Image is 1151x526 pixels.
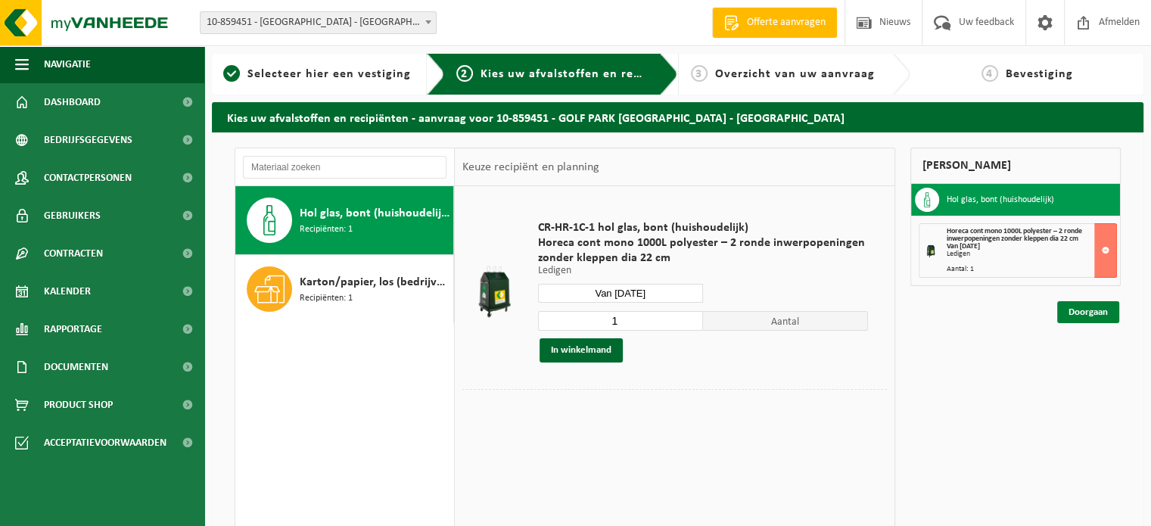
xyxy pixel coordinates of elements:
[715,68,875,80] span: Overzicht van uw aanvraag
[538,220,869,235] span: CR-HR-1C-1 hol glas, bont (huishoudelijk)
[44,272,91,310] span: Kalender
[219,65,415,83] a: 1Selecteer hier een vestiging
[538,266,869,276] p: Ledigen
[538,284,703,303] input: Selecteer datum
[910,148,1121,184] div: [PERSON_NAME]
[540,338,623,363] button: In winkelmand
[538,235,869,266] span: Horeca cont mono 1000L polyester – 2 ronde inwerpopeningen zonder kleppen dia 22 cm
[300,204,450,223] span: Hol glas, bont (huishoudelijk)
[235,186,454,255] button: Hol glas, bont (huishoudelijk) Recipiënten: 1
[946,251,1116,258] div: Ledigen
[947,188,1054,212] h3: Hol glas, bont (huishoudelijk)
[243,156,446,179] input: Materiaal zoeken
[201,12,436,33] span: 10-859451 - GOLF PARK TERVUREN - TERVUREN
[44,45,91,83] span: Navigatie
[200,11,437,34] span: 10-859451 - GOLF PARK TERVUREN - TERVUREN
[1006,68,1073,80] span: Bevestiging
[235,255,454,323] button: Karton/papier, los (bedrijven) Recipiënten: 1
[981,65,998,82] span: 4
[946,266,1116,273] div: Aantal: 1
[44,424,166,462] span: Acceptatievoorwaarden
[946,242,979,251] strong: Van [DATE]
[44,310,102,348] span: Rapportage
[703,311,868,331] span: Aantal
[456,65,473,82] span: 2
[481,68,689,80] span: Kies uw afvalstoffen en recipiënten
[300,273,450,291] span: Karton/papier, los (bedrijven)
[946,227,1081,243] span: Horeca cont mono 1000L polyester – 2 ronde inwerpopeningen zonder kleppen dia 22 cm
[1057,301,1119,323] a: Doorgaan
[44,235,103,272] span: Contracten
[212,102,1143,132] h2: Kies uw afvalstoffen en recipiënten - aanvraag voor 10-859451 - GOLF PARK [GEOGRAPHIC_DATA] - [GE...
[247,68,411,80] span: Selecteer hier een vestiging
[44,386,113,424] span: Product Shop
[743,15,829,30] span: Offerte aanvragen
[300,291,353,306] span: Recipiënten: 1
[44,348,108,386] span: Documenten
[44,197,101,235] span: Gebruikers
[223,65,240,82] span: 1
[44,159,132,197] span: Contactpersonen
[691,65,708,82] span: 3
[300,223,353,237] span: Recipiënten: 1
[455,148,606,186] div: Keuze recipiënt en planning
[712,8,837,38] a: Offerte aanvragen
[44,121,132,159] span: Bedrijfsgegevens
[44,83,101,121] span: Dashboard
